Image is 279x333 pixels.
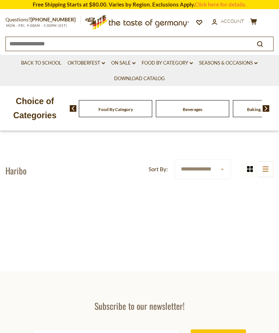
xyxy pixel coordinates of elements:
[33,300,246,311] h3: Subscribe to our newsletter!
[70,105,77,112] img: previous arrow
[98,107,133,112] a: Food By Category
[114,75,165,83] a: Download Catalog
[212,17,244,25] a: Account
[5,15,81,24] p: Questions?
[5,24,67,28] span: MON - FRI, 9:00AM - 5:00PM (EST)
[183,107,202,112] a: Beverages
[149,165,168,174] label: Sort By:
[199,59,258,67] a: Seasons & Occasions
[111,59,136,67] a: On Sale
[263,105,270,112] img: next arrow
[142,59,193,67] a: Food By Category
[5,165,27,176] h1: Haribo
[195,1,246,8] a: Click here for details.
[21,59,61,67] a: Back to School
[221,18,244,24] span: Account
[31,16,76,22] a: [PHONE_NUMBER]
[68,59,105,67] a: Oktoberfest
